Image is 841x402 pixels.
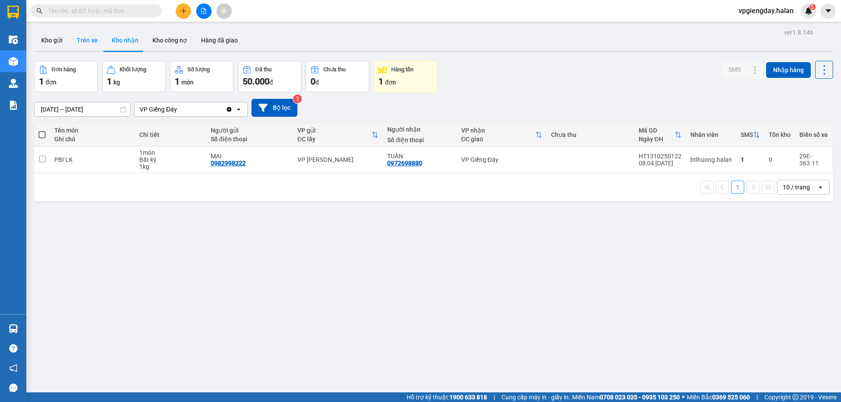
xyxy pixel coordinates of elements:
button: Khối lượng1kg [102,61,166,92]
div: SMS [741,131,753,138]
div: Khối lượng [120,66,146,73]
span: search [36,8,42,14]
img: warehouse-icon [9,79,18,88]
div: VP Giếng Đáy [461,156,543,163]
button: Đã thu50.000đ [238,61,301,92]
div: Tồn kho [769,131,791,138]
button: Hàng đã giao [194,30,245,51]
button: Đơn hàng1đơn [34,61,98,92]
b: GỬI : VP Giếng Đáy [11,59,115,74]
strong: 1900 633 818 [449,394,487,401]
th: Toggle SortBy [457,123,547,147]
div: Bất kỳ [139,156,202,163]
span: 1 [378,76,383,87]
div: Ngày ĐH [639,136,675,143]
span: file-add [201,8,207,14]
img: logo-vxr [7,6,19,19]
div: 0972698880 [387,160,422,167]
span: đơn [46,79,57,86]
div: VP nhận [461,127,536,134]
li: 271 - [PERSON_NAME] - [GEOGRAPHIC_DATA] - [GEOGRAPHIC_DATA] [82,21,366,32]
div: VP [PERSON_NAME] [297,156,379,163]
span: 1 [175,76,180,87]
span: Hỗ trợ kỹ thuật: [406,392,487,402]
div: Chi tiết [139,131,202,138]
span: | [494,392,495,402]
span: món [181,79,194,86]
span: đơn [385,79,396,86]
button: plus [176,3,191,19]
input: Selected VP Giếng Đáy. [178,105,179,114]
span: caret-down [824,7,832,15]
div: 10 / trang [783,183,810,192]
div: ĐC giao [461,136,536,143]
div: 29E-363.11 [799,153,828,167]
span: 0 [311,76,315,87]
span: 1 [39,76,44,87]
button: file-add [196,3,212,19]
button: Trên xe [70,30,105,51]
span: question-circle [9,344,18,353]
div: Người nhận [387,126,452,133]
button: Bộ lọc [251,99,297,117]
span: Miền Nam [572,392,680,402]
div: 0982998222 [211,160,246,167]
span: Cung cấp máy in - giấy in: [502,392,570,402]
button: Kho công nợ [145,30,194,51]
div: Ghi chú [54,136,131,143]
div: 08:04 [DATE] [639,160,682,167]
input: Select a date range. [35,102,130,116]
div: ĐC lấy [297,136,372,143]
div: Đơn hàng [52,66,76,73]
span: kg [113,79,120,86]
div: 0 [769,156,791,163]
div: 1 kg [139,163,202,170]
div: Người gửi [211,127,289,134]
svg: open [817,184,824,191]
span: 5 [811,4,814,10]
button: Số lượng1món [170,61,233,92]
svg: Clear value [226,106,233,113]
th: Toggle SortBy [293,123,383,147]
span: | [756,392,758,402]
div: Chưa thu [323,66,346,73]
div: Số lượng [187,66,210,73]
div: Chưa thu [551,131,630,138]
button: Nhập hàng [766,62,811,78]
span: 50.000 [243,76,269,87]
span: aim [221,8,227,14]
span: plus [180,8,187,14]
span: đ [269,79,273,86]
div: MAI [211,153,289,160]
div: ver 1.8.146 [784,28,813,37]
div: 1 món [139,149,202,156]
img: logo.jpg [11,11,77,55]
div: VP Giếng Đáy [140,105,177,114]
sup: 3 [293,94,302,103]
div: Tên món [54,127,131,134]
span: notification [9,364,18,372]
img: warehouse-icon [9,35,18,44]
div: 1 [741,156,760,163]
button: 1 [731,181,744,194]
img: icon-new-feature [805,7,813,15]
input: Tìm tên, số ĐT hoặc mã đơn [48,6,152,16]
div: Số điện thoại [211,136,289,143]
button: Kho nhận [105,30,145,51]
div: Hàng tồn [391,66,413,73]
div: Mã GD [639,127,675,134]
div: Nhân viên [690,131,732,138]
th: Toggle SortBy [736,123,764,147]
span: vpgiengday.halan [731,5,801,16]
span: đ [315,79,319,86]
div: Số điện thoại [387,136,452,143]
div: HT1310250122 [639,153,682,160]
div: PBI LK [54,156,131,163]
strong: 0369 525 060 [712,394,750,401]
span: copyright [792,394,799,400]
th: Toggle SortBy [634,123,686,147]
button: caret-down [820,3,836,19]
img: warehouse-icon [9,57,18,66]
div: btlhuong.halan [690,156,732,163]
button: Kho gửi [34,30,70,51]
